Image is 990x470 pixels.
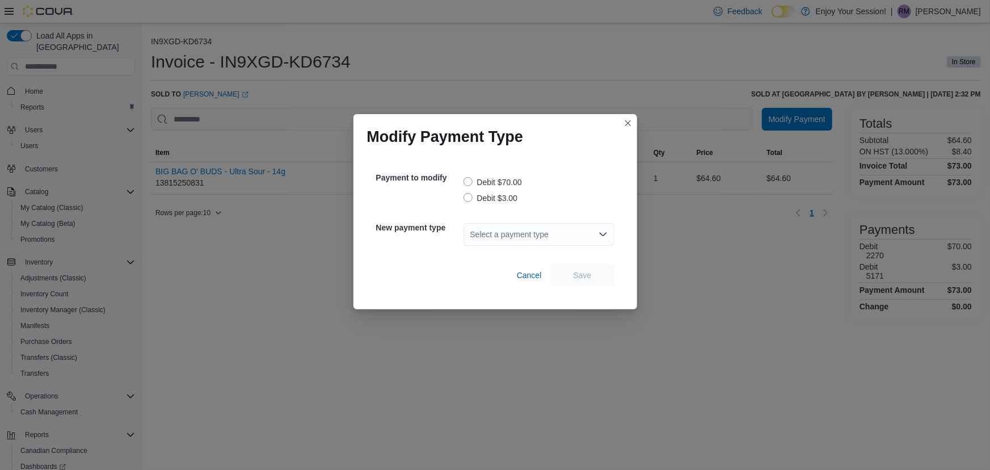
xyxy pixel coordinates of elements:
button: Cancel [512,264,546,287]
input: Accessible screen reader label [470,228,471,241]
label: Debit $70.00 [464,175,522,189]
button: Open list of options [599,230,608,239]
button: Save [551,264,614,287]
span: Cancel [517,270,542,281]
span: Save [574,270,592,281]
label: Debit $3.00 [464,191,518,205]
h5: Payment to modify [376,166,461,189]
button: Closes this modal window [621,116,635,130]
h5: New payment type [376,216,461,239]
h1: Modify Payment Type [367,128,524,146]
